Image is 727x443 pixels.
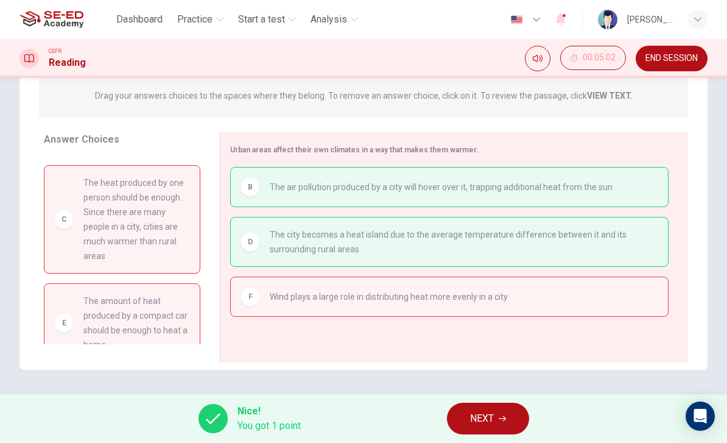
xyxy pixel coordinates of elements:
span: The air pollution produced by a city will hover over it, trapping additional heat from the sun [270,180,613,194]
img: en [509,15,524,24]
button: Analysis [306,9,363,30]
div: E [54,313,74,333]
button: Start a test [233,9,301,30]
span: NEXT [470,410,494,427]
span: Practice [177,12,212,27]
a: SE-ED Academy logo [19,7,111,32]
span: END SESSION [645,54,698,63]
h1: Reading [49,55,86,70]
button: Dashboard [111,9,167,30]
div: [PERSON_NAME] [627,12,673,27]
span: Nice! [237,404,301,419]
span: The city becomes a heat island due to the average temperature difference between it and its surro... [270,227,658,257]
div: Hide [560,46,626,71]
span: Urban areas affect their own climates in a way that makes them warmer. [230,146,479,154]
div: B [241,177,260,197]
div: C [54,210,74,229]
button: Practice [172,9,228,30]
div: D [241,232,260,252]
div: F [241,287,260,307]
button: 00:05:02 [560,46,626,70]
strong: VIEW TEXT. [587,91,633,101]
span: Answer Choices [44,133,119,145]
div: Open Intercom Messenger [686,402,715,431]
p: Drag your answers choices to the spaces where they belong. To remove an answer choice, click on i... [95,91,633,101]
span: Wind plays a large role in distributing heat more evenly in a city [270,289,508,304]
span: You got 1 point [237,419,301,433]
span: Analysis [311,12,347,27]
span: 00:05:02 [583,53,616,63]
button: END SESSION [636,46,708,71]
span: The heat produced by one person should be enough. Since there are many people in a city, cities a... [83,175,190,263]
span: Dashboard [116,12,163,27]
span: Start a test [238,12,285,27]
span: CEFR [49,47,61,55]
button: NEXT [447,403,529,434]
div: Mute [525,46,550,71]
span: The amount of heat produced by a compact car should be enough to heat a home [83,294,190,352]
img: Profile picture [598,10,617,29]
img: SE-ED Academy logo [19,7,83,32]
